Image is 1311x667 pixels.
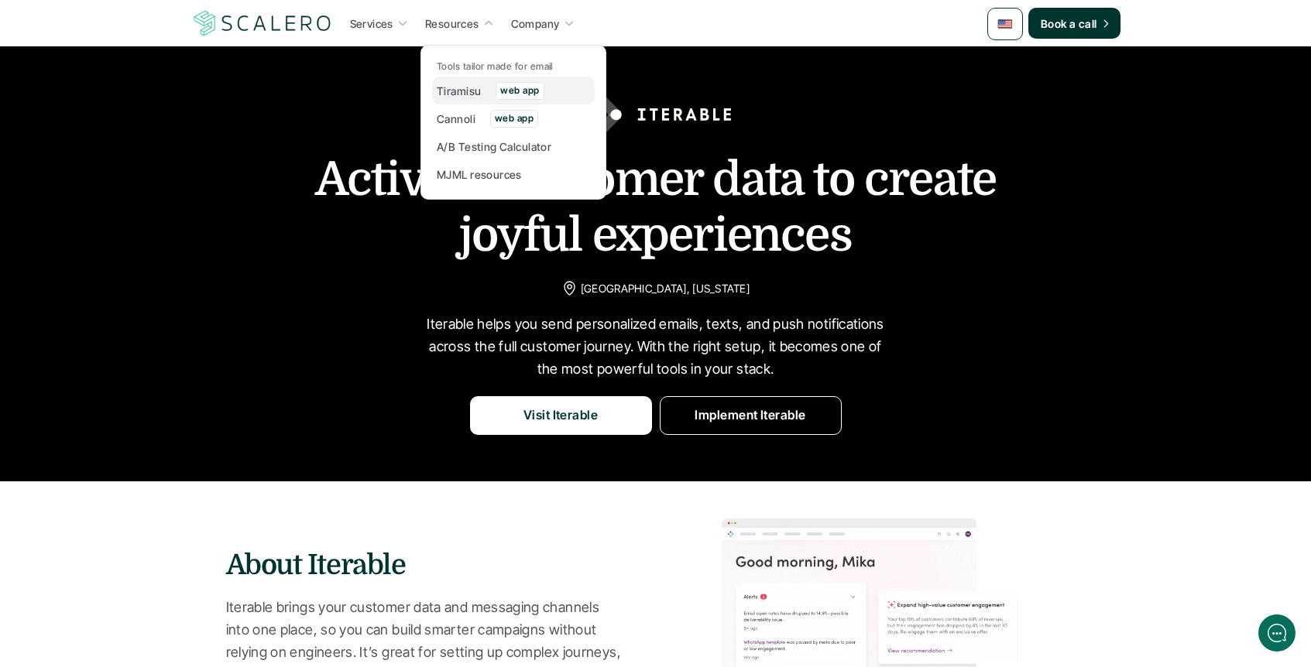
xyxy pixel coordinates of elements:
[437,139,551,155] p: A/B Testing Calculator
[432,104,595,132] a: Cannoliweb app
[191,9,334,37] a: Scalero company logotype
[470,396,652,435] a: Visit Iterable
[1258,614,1296,652] iframe: gist-messenger-bubble-iframe
[997,16,1013,32] img: 🇺🇸
[424,313,888,380] p: Iterable helps you send personalized emails, texts, and push notifications across the full custom...
[425,15,479,32] p: Resources
[350,15,393,32] p: Services
[432,160,595,188] a: MJML resources
[660,396,842,435] a: Implement Iterable
[511,15,560,32] p: Company
[495,113,534,124] p: web app
[695,405,806,426] p: Implement Iterable
[12,100,297,132] button: New conversation
[432,132,595,160] a: A/B Testing Calculator
[523,405,599,426] p: Visit Iterable
[226,546,656,585] h3: About Iterable
[1028,8,1121,39] a: Book a call
[129,541,196,551] span: We run on Gist
[1041,15,1097,32] p: Book a call
[269,152,1043,263] h1: Activate customer data to create joyful experiences
[437,61,553,72] p: Tools tailor made for email
[437,83,481,99] p: Tiramisu
[191,9,334,38] img: Scalero company logotype
[437,111,475,127] p: Cannoli
[100,110,186,122] span: New conversation
[500,85,539,96] p: web app
[432,77,595,104] a: Tiramisuweb app
[437,166,522,183] p: MJML resources
[581,279,750,298] p: [GEOGRAPHIC_DATA], [US_STATE]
